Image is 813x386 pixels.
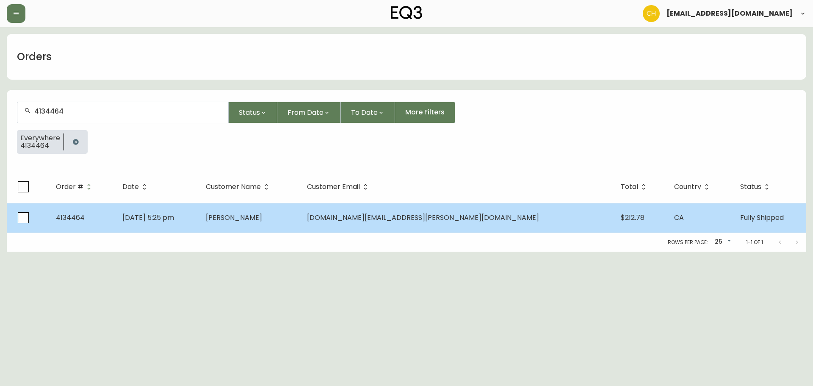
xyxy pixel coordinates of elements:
button: From Date [277,102,341,123]
span: Date [122,184,139,189]
span: Status [239,107,260,118]
span: Date [122,183,150,191]
span: $212.78 [621,213,644,222]
span: Total [621,184,638,189]
button: More Filters [395,102,455,123]
span: Customer Name [206,184,261,189]
span: More Filters [405,108,445,117]
img: logo [391,6,422,19]
span: Order # [56,184,83,189]
span: Country [674,184,701,189]
span: [DATE] 5:25 pm [122,213,174,222]
span: 4134464 [20,142,60,150]
span: [EMAIL_ADDRESS][DOMAIN_NAME] [666,10,793,17]
span: Country [674,183,712,191]
span: Order # [56,183,94,191]
span: Fully Shipped [740,213,784,222]
span: [PERSON_NAME] [206,213,262,222]
span: From Date [288,107,324,118]
span: Customer Email [307,183,371,191]
span: CA [674,213,684,222]
span: 4134464 [56,213,85,222]
div: 25 [711,235,733,249]
span: Customer Name [206,183,272,191]
h1: Orders [17,50,52,64]
button: To Date [341,102,395,123]
span: Everywhere [20,134,60,142]
span: Total [621,183,649,191]
span: Customer Email [307,184,360,189]
span: To Date [351,107,378,118]
span: Status [740,183,772,191]
img: 6288462cea190ebb98a2c2f3c744dd7e [643,5,660,22]
span: [DOMAIN_NAME][EMAIL_ADDRESS][PERSON_NAME][DOMAIN_NAME] [307,213,539,222]
input: Search [34,107,221,115]
span: Status [740,184,761,189]
p: 1-1 of 1 [746,239,763,246]
button: Status [229,102,277,123]
p: Rows per page: [668,239,708,246]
